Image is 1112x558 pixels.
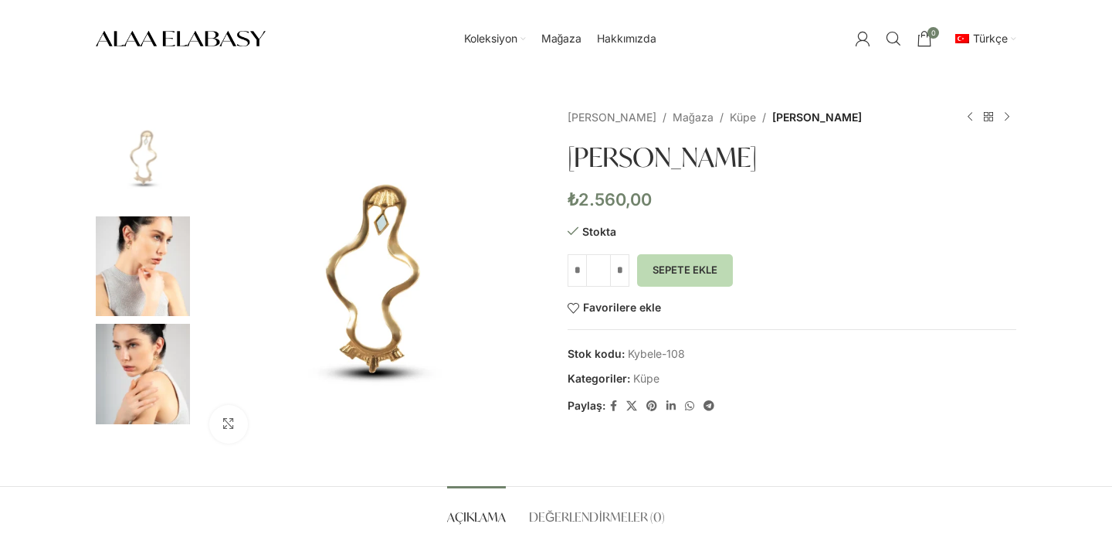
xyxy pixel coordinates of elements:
[637,254,733,287] button: Sepete Ekle
[998,108,1016,127] a: Sonraki ürün
[96,216,190,317] img: Kybele - Görsel 2
[96,108,190,209] img: Kybele
[568,347,625,360] span: Stok kodu:
[961,108,979,127] a: Önceki ürün
[568,225,1016,239] p: Stokta
[568,189,578,209] span: ₺
[568,109,656,126] a: [PERSON_NAME]
[642,396,662,417] a: Pinterest sosyal bağlantısı
[96,324,190,424] img: Kybele - Görsel 3
[730,109,756,126] a: Küpe
[909,23,940,54] a: 0
[583,302,661,313] span: Favorilere ekle
[597,32,656,46] span: Hakkımızda
[699,396,719,417] a: Telegram sosyal medya linki
[955,34,969,43] img: Türkçe
[633,372,659,385] a: Küpe
[597,23,656,54] a: Hakkımızda
[447,509,506,526] span: Açıklama
[96,31,266,44] a: Site logo
[568,302,661,314] a: Favorilere ekle
[529,509,665,526] span: Değerlendirmeler (0)
[605,396,622,417] a: Facebook sosyal bağlantısı
[568,108,945,127] nav: Breadcrumb
[464,32,517,46] span: Koleksiyon
[541,23,582,54] a: Mağaza
[273,23,847,54] div: Ana yönlendirici
[772,109,862,126] span: [PERSON_NAME]
[568,372,630,385] span: Kategoriler:
[568,189,652,209] bdi: 2.560,00
[587,254,610,287] input: Ürün miktarı
[662,396,680,417] a: Linkedin sosyal bağlantısı
[944,23,1024,54] div: İkincil navigasyon
[568,142,1016,174] h1: [PERSON_NAME]
[568,397,605,414] span: Paylaş:
[878,23,909,54] a: Arama
[951,23,1016,54] a: tr_TRTürkçe
[622,396,642,417] a: X social link
[464,23,526,54] a: Koleksiyon
[680,396,699,417] a: WhatsApp sosyal bağlantısı
[96,432,190,532] img: Kybele - Görsel 4
[927,27,939,39] span: 0
[541,32,582,46] span: Mağaza
[628,347,685,360] span: Kybele-108
[973,32,1008,45] span: Türkçe
[673,109,714,126] a: Mağaza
